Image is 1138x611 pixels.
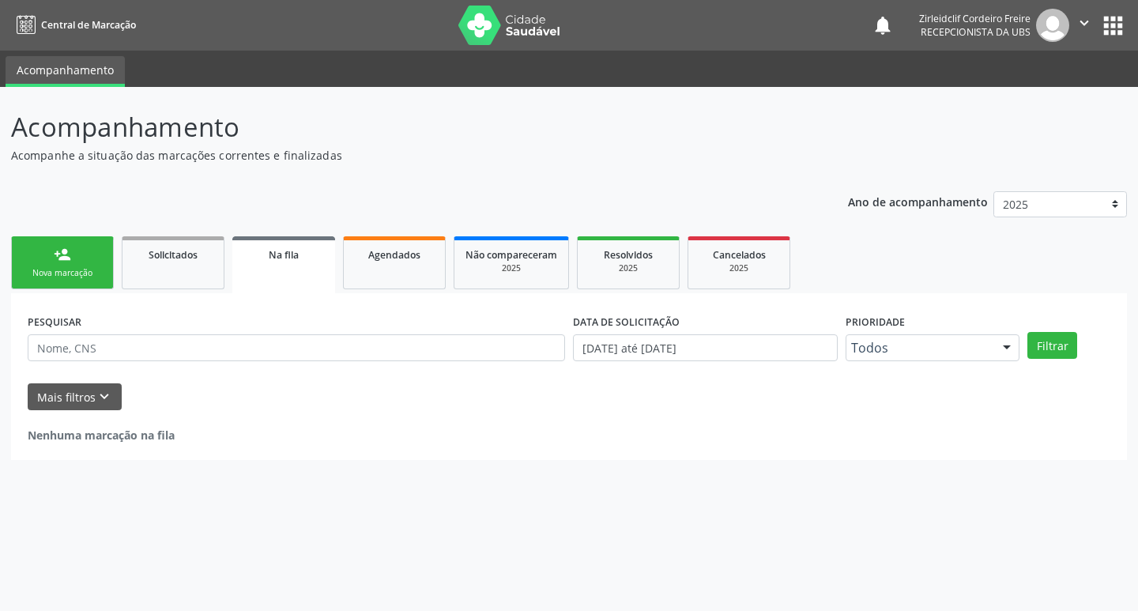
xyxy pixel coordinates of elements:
img: img [1036,9,1069,42]
span: Agendados [368,248,420,262]
input: Selecione um intervalo [573,334,838,361]
div: 2025 [699,262,778,274]
div: 2025 [589,262,668,274]
span: Resolvidos [604,248,653,262]
label: Prioridade [846,310,905,334]
div: Zirleidclif Cordeiro Freire [919,12,1031,25]
span: Solicitados [149,248,198,262]
div: person_add [54,246,71,263]
p: Ano de acompanhamento [848,191,988,211]
div: Nova marcação [23,267,102,279]
i:  [1076,14,1093,32]
span: Não compareceram [465,248,557,262]
span: Central de Marcação [41,18,136,32]
span: Na fila [269,248,299,262]
span: Recepcionista da UBS [921,25,1031,39]
span: Cancelados [713,248,766,262]
button: notifications [872,14,894,36]
div: 2025 [465,262,557,274]
a: Acompanhamento [6,56,125,87]
input: Nome, CNS [28,334,565,361]
label: PESQUISAR [28,310,81,334]
a: Central de Marcação [11,12,136,38]
label: DATA DE SOLICITAÇÃO [573,310,680,334]
span: Todos [851,340,987,356]
p: Acompanhamento [11,107,792,147]
strong: Nenhuma marcação na fila [28,428,175,443]
i: keyboard_arrow_down [96,388,113,405]
button: Mais filtroskeyboard_arrow_down [28,383,122,411]
button: Filtrar [1027,332,1077,359]
button: apps [1099,12,1127,40]
p: Acompanhe a situação das marcações correntes e finalizadas [11,147,792,164]
button:  [1069,9,1099,42]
